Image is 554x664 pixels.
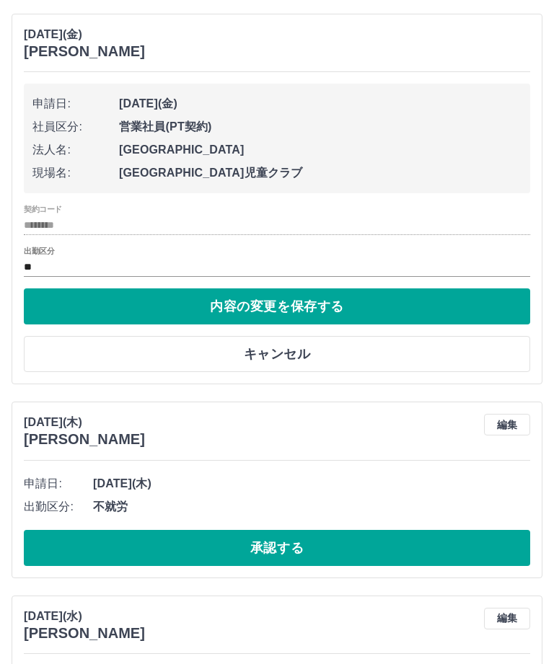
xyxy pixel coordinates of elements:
[24,43,145,60] h3: [PERSON_NAME]
[119,164,522,182] span: [GEOGRAPHIC_DATA]児童クラブ
[24,336,530,372] button: キャンセル
[24,288,530,324] button: 内容の変更を保存する
[24,246,54,257] label: 出勤区分
[24,498,93,515] span: 出勤区分:
[32,141,119,159] span: 法人名:
[93,475,530,492] span: [DATE](木)
[32,118,119,136] span: 社員区分:
[24,204,62,215] label: 契約コード
[24,26,145,43] p: [DATE](金)
[24,431,145,448] h3: [PERSON_NAME]
[24,414,145,431] p: [DATE](木)
[93,498,530,515] span: 不就労
[32,95,119,112] span: 申請日:
[24,625,145,642] h3: [PERSON_NAME]
[484,608,530,629] button: 編集
[119,118,522,136] span: 営業社員(PT契約)
[32,164,119,182] span: 現場名:
[24,530,530,566] button: 承認する
[119,95,522,112] span: [DATE](金)
[119,141,522,159] span: [GEOGRAPHIC_DATA]
[24,608,145,625] p: [DATE](水)
[484,414,530,435] button: 編集
[24,475,93,492] span: 申請日:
